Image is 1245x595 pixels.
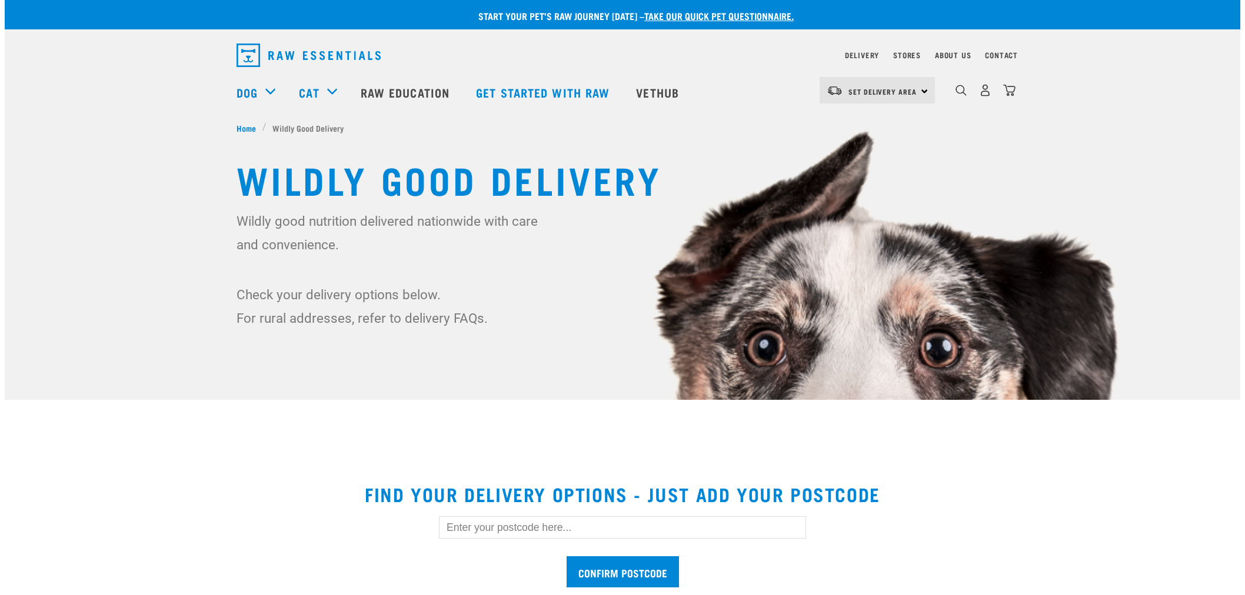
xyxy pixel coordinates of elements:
a: take our quick pet questionnaire. [644,13,794,18]
a: Raw Education [349,69,464,116]
img: van-moving.png [827,85,843,96]
a: Get started with Raw [464,69,624,116]
nav: dropdown navigation [5,69,1240,116]
img: user.png [979,84,991,96]
img: Raw Essentials Logo [237,44,381,67]
a: Cat [299,83,319,101]
span: Set Delivery Area [848,89,917,93]
a: Contact [985,53,1018,57]
a: Vethub [624,69,694,116]
a: Dog [237,83,258,101]
a: Home [237,122,262,134]
img: home-icon-1@2x.png [956,85,967,96]
a: About Us [935,53,971,57]
nav: dropdown navigation [227,39,1018,72]
p: Wildly good nutrition delivered nationwide with care and convenience. [237,209,545,256]
nav: breadcrumbs [237,122,1008,134]
h2: Find your delivery options - just add your postcode [19,483,1226,504]
a: Stores [893,53,921,57]
p: Check your delivery options below. For rural addresses, refer to delivery FAQs. [237,283,545,330]
span: Home [237,122,256,134]
a: Delivery [845,53,879,57]
input: Enter your postcode here... [439,516,806,539]
img: home-icon@2x.png [1003,84,1016,96]
input: Confirm postcode [567,556,679,587]
h1: Wildly Good Delivery [237,158,1008,200]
